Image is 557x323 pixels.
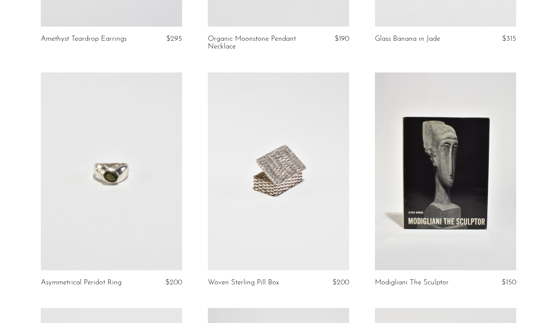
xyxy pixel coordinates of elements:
[375,35,440,43] a: Glass Banana in Jade
[375,279,449,287] a: Modigliani The Sculptor
[502,279,516,286] span: $150
[332,279,349,286] span: $200
[166,35,182,42] span: $295
[208,279,279,287] a: Woven Sterling Pill Box
[165,279,182,286] span: $200
[335,35,349,42] span: $190
[41,279,122,287] a: Asymmetrical Peridot Ring
[41,35,127,43] a: Amethyst Teardrop Earrings
[208,35,301,51] a: Organic Moonstone Pendant Necklace
[502,35,516,42] span: $315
